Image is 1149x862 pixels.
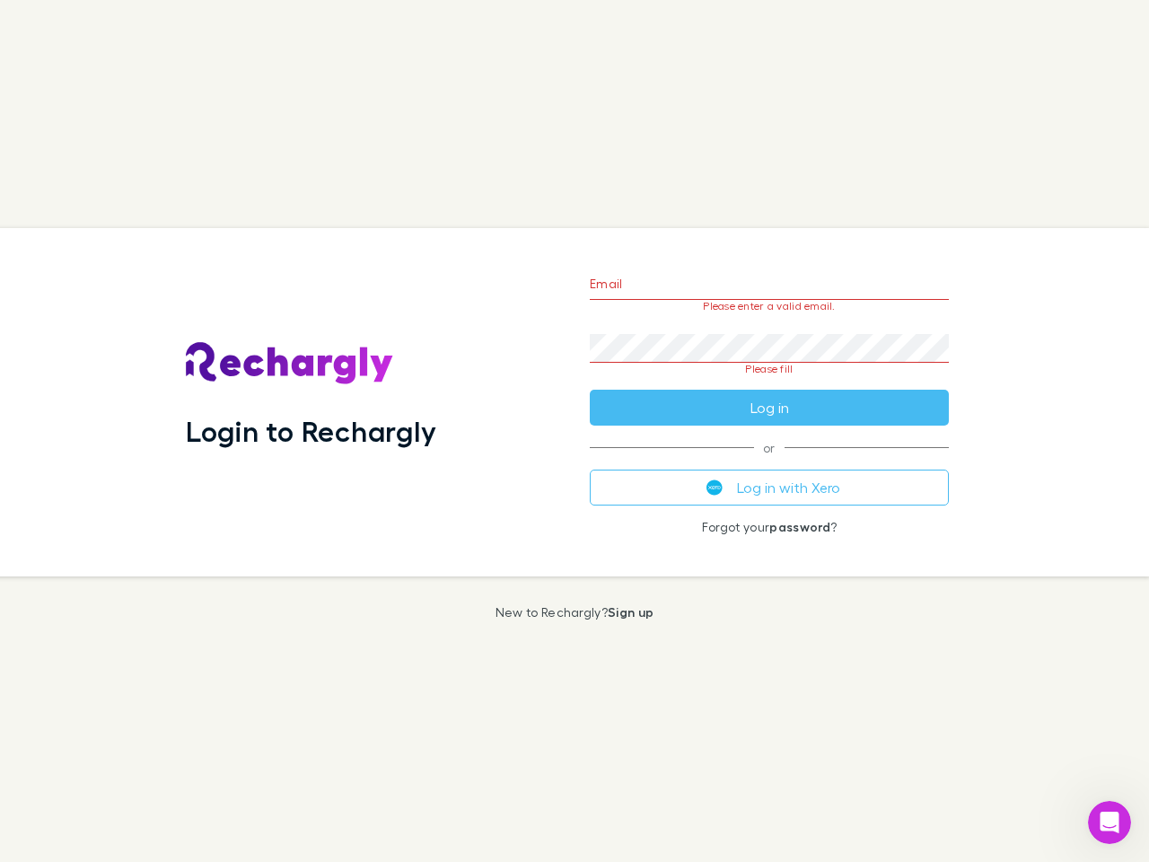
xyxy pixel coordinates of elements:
[590,363,949,375] p: Please fill
[186,414,436,448] h1: Login to Rechargly
[590,470,949,506] button: Log in with Xero
[706,479,723,496] img: Xero's logo
[1088,801,1131,844] iframe: Intercom live chat
[496,605,654,620] p: New to Rechargly?
[590,447,949,448] span: or
[590,300,949,312] p: Please enter a valid email.
[608,604,653,620] a: Sign up
[769,519,830,534] a: password
[590,520,949,534] p: Forgot your ?
[186,342,394,385] img: Rechargly's Logo
[590,390,949,426] button: Log in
